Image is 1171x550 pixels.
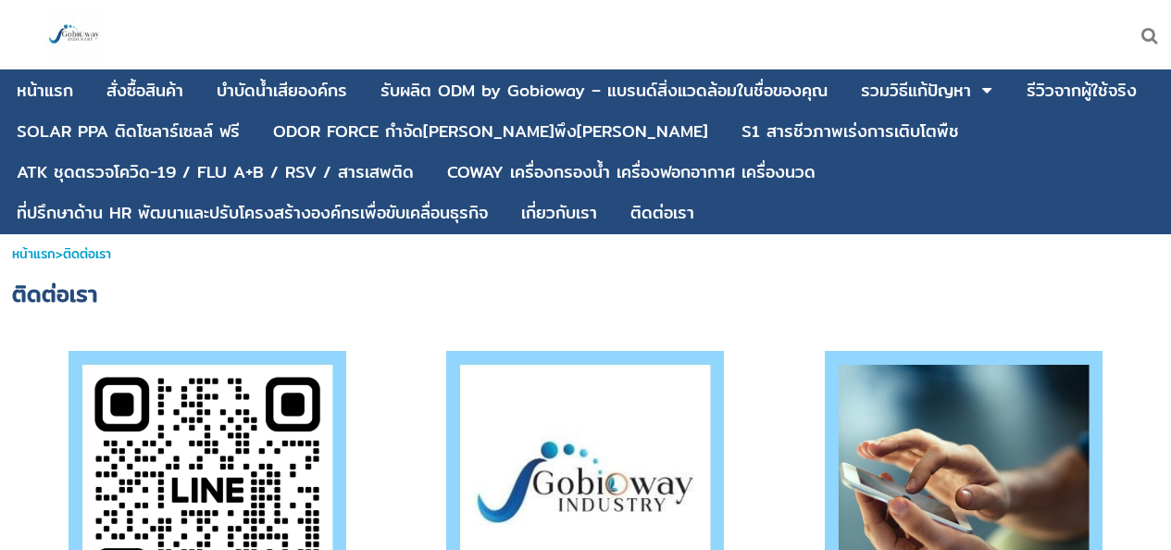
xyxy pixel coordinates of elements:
div: SOLAR PPA ติดโซลาร์เซลล์ ฟรี [17,123,240,140]
a: หน้าแรก [12,244,56,264]
a: ATK ชุดตรวจโควิด-19 / FLU A+B / RSV / สารเสพติด [17,155,414,190]
a: รวมวิธีแก้ปัญหา [861,73,971,108]
div: รีวิวจากผู้ใช้จริง [1027,82,1137,99]
div: รับผลิต ODM by Gobioway – แบรนด์สิ่งแวดล้อมในชื่อของคุณ [380,82,828,99]
a: S1 สารชีวภาพเร่งการเติบโตพืช [741,114,959,149]
a: บําบัดน้ำเสียองค์กร [217,73,347,108]
a: SOLAR PPA ติดโซลาร์เซลล์ ฟรี [17,114,240,149]
a: ติดต่อเรา [630,195,694,231]
div: COWAY เครื่องกรองน้ำ เครื่องฟอกอากาศ เครื่องนวด [447,164,816,181]
a: รับผลิต ODM by Gobioway – แบรนด์สิ่งแวดล้อมในชื่อของคุณ [380,73,828,108]
a: ODOR FORCE กำจัด[PERSON_NAME]พึง[PERSON_NAME] [273,114,708,149]
div: ติดต่อเรา [630,205,694,221]
span: ติดต่อเรา [63,244,111,264]
div: หน้าแรก [17,82,73,99]
span: ติดต่อเรา [12,276,97,311]
div: ที่ปรึกษาด้าน HR พัฒนาและปรับโครงสร้างองค์กรเพื่อขับเคลื่อนธุรกิจ [17,205,488,221]
a: รีวิวจากผู้ใช้จริง [1027,73,1137,108]
div: ATK ชุดตรวจโควิด-19 / FLU A+B / RSV / สารเสพติด [17,164,414,181]
div: สั่งซื้อสินค้า [106,82,183,99]
a: ที่ปรึกษาด้าน HR พัฒนาและปรับโครงสร้างองค์กรเพื่อขับเคลื่อนธุรกิจ [17,195,488,231]
a: COWAY เครื่องกรองน้ำ เครื่องฟอกอากาศ เครื่องนวด [447,155,816,190]
img: large-1644130236041.jpg [46,7,102,63]
a: สั่งซื้อสินค้า [106,73,183,108]
div: เกี่ยวกับเรา [521,205,597,221]
div: S1 สารชีวภาพเร่งการเติบโตพืช [741,123,959,140]
div: รวมวิธีแก้ปัญหา [861,82,971,99]
a: เกี่ยวกับเรา [521,195,597,231]
div: บําบัดน้ำเสียองค์กร [217,82,347,99]
a: หน้าแรก [17,73,73,108]
div: ODOR FORCE กำจัด[PERSON_NAME]พึง[PERSON_NAME] [273,123,708,140]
